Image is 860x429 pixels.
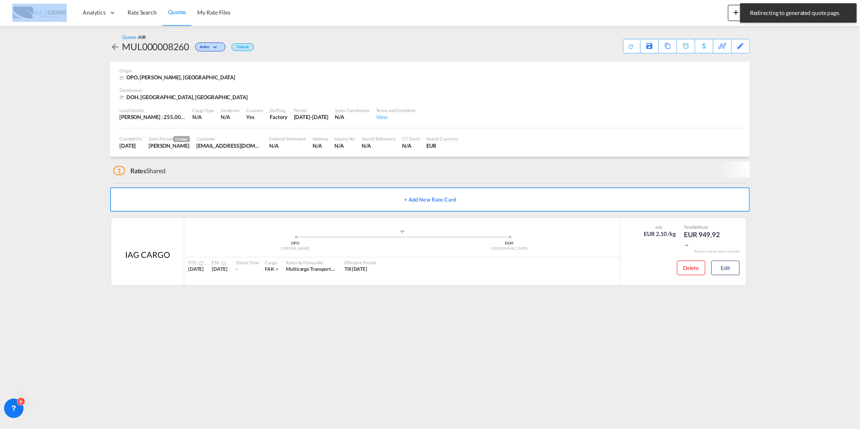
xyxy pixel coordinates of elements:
[642,224,676,230] div: slab
[149,136,190,142] div: Sales Person
[335,113,369,121] div: N/A
[286,266,358,272] span: Multicargo Transportes e Logistica
[693,225,700,229] span: Sell
[265,266,275,272] span: FAK
[426,142,458,149] div: EUR
[335,142,355,149] div: N/A
[270,113,287,121] div: Factory Stuffing
[246,107,263,113] div: Customs
[119,68,741,74] div: Origin
[188,266,204,272] span: [DATE]
[110,42,120,52] md-icon: icon-arrow-left
[197,9,230,16] span: My Rate Files
[168,8,186,15] span: Quotes
[189,40,228,53] div: Change Status Here
[345,266,367,273] div: Till 28 Sep 2025
[402,142,420,149] div: N/A
[138,34,146,40] span: AIR
[128,9,157,16] span: Rate Search
[126,74,235,81] span: OPO, [PERSON_NAME], [GEOGRAPHIC_DATA]
[221,107,240,113] div: Incoterms
[236,259,259,265] div: Transit Time
[196,136,263,142] div: Customer
[731,7,741,17] md-icon: icon-plus 400-fg
[641,39,658,53] div: Save As Template
[173,136,190,142] span: Creator
[684,230,724,249] div: EUR 949,92
[113,166,125,175] span: 1
[294,113,329,121] div: 28 Sep 2025
[644,230,676,238] div: EUR 2,10 /kg
[345,259,375,265] div: Effective Period
[119,74,237,81] div: OPO, Francisco de Sá Carneiro, Europe
[402,246,617,251] div: [GEOGRAPHIC_DATA]
[195,42,226,51] div: Change Status Here
[188,259,204,265] div: ETD
[130,167,147,174] span: Rates
[728,5,765,21] button: icon-plus 400-fgNewicon-chevron-down
[119,93,250,101] div: DOH, Doha International Airport, Europe
[113,166,166,175] div: Shared
[196,142,263,149] div: cs2.doh@appleship.ae cs2.doh@appleship.ae
[376,113,415,121] div: View
[211,45,221,50] md-icon: icon-chevron-down
[286,266,336,273] div: Multicargo Transportes e Logistica
[122,34,146,40] div: Quotes /AIR
[628,43,634,50] md-icon: icon-refresh
[269,136,306,142] div: External Reference
[192,107,214,113] div: Cargo Type
[200,45,211,52] span: Active
[684,242,690,248] md-icon: icon-chevron-down
[110,40,122,53] div: icon-arrow-left
[335,136,355,142] div: Inquiry No.
[747,9,849,17] span: Redirecting to generated quote page.
[119,136,142,142] div: Created On
[731,9,762,15] span: New
[286,259,336,265] div: Rates by Forwarder
[265,259,280,265] div: Cargo
[149,142,190,149] div: Patricia Barroso
[110,187,750,212] button: + Add New Rate Card
[212,259,227,265] div: ETA
[221,113,230,121] div: N/A
[212,266,227,272] span: [DATE]
[335,107,369,113] div: Sales Coordinator
[119,87,741,93] div: Destination
[196,261,201,266] md-icon: Estimated Time Of Departure
[711,261,740,275] button: Edit
[402,136,420,142] div: CC Email
[125,249,170,260] div: IAG CARGO
[219,261,224,266] md-icon: Estimated Time Of Arrival
[684,224,724,230] div: Total Rate
[119,142,142,149] div: 29 Aug 2025
[677,261,705,275] button: Delete
[362,136,396,142] div: Search Reference
[269,142,306,149] div: N/A
[236,266,259,273] div: -
[362,142,396,149] div: N/A
[83,8,106,17] span: Analytics
[402,241,617,246] div: DOH
[376,107,415,113] div: Terms and Condition
[192,113,214,121] div: N/A
[628,39,636,50] div: Quote PDF is not available at this time
[688,249,746,254] div: Remark and Inclusion included
[313,136,328,142] div: Address
[426,136,458,142] div: Search Currency
[188,241,402,246] div: OPO
[345,266,367,272] span: Till [DATE]
[270,107,287,113] div: Stuffing
[294,107,329,113] div: Period
[119,113,186,121] div: [PERSON_NAME] : 255,00 KG | Volumetric Wt : 451,67 KG
[398,229,407,234] md-icon: assets/icons/custom/roll-o-plane.svg
[122,40,189,53] div: MUL000008260
[188,246,402,251] div: [PERSON_NAME]
[119,107,186,113] div: Load Details
[232,43,254,51] div: Default
[246,113,263,121] div: Yes
[274,266,280,272] md-icon: icon-chevron-down
[313,142,328,149] div: N/A
[12,4,67,22] img: 82db67801a5411eeacfdbd8acfa81e61.png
